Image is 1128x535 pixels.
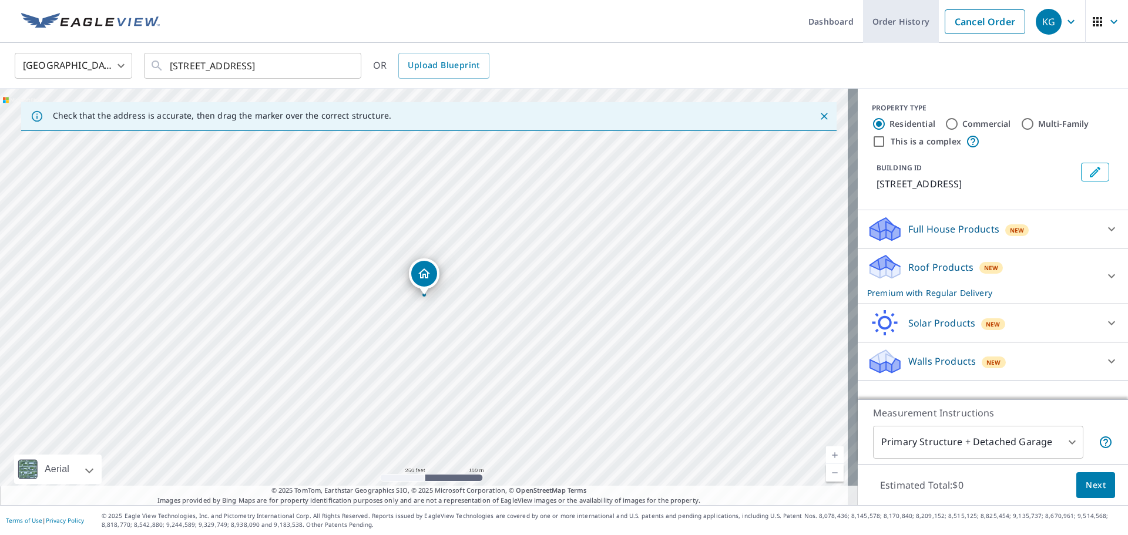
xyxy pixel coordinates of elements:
div: Aerial [14,455,102,484]
span: New [1010,226,1025,235]
span: New [986,358,1001,367]
a: Current Level 17, Zoom Out [826,464,844,482]
span: New [984,263,999,272]
p: [STREET_ADDRESS] [877,177,1076,191]
p: Roof Products [908,260,973,274]
label: Multi-Family [1038,118,1089,130]
p: Full House Products [908,222,999,236]
a: Current Level 17, Zoom In [826,446,844,464]
p: Walls Products [908,354,976,368]
div: Aerial [41,455,73,484]
p: Measurement Instructions [873,406,1113,420]
input: Search by address or latitude-longitude [170,49,337,82]
div: OR [373,53,489,79]
div: Primary Structure + Detached Garage [873,426,1083,459]
p: | [6,517,84,524]
p: Estimated Total: $0 [871,472,973,498]
p: Check that the address is accurate, then drag the marker over the correct structure. [53,110,391,121]
label: This is a complex [891,136,961,147]
a: Cancel Order [945,9,1025,34]
a: Terms of Use [6,516,42,524]
button: Edit building 1 [1081,163,1109,181]
div: KG [1036,9,1062,35]
label: Residential [889,118,935,130]
p: BUILDING ID [877,163,922,173]
p: Solar Products [908,316,975,330]
label: Commercial [962,118,1011,130]
span: Your report will include the primary structure and a detached garage if one exists. [1099,435,1113,449]
div: PROPERTY TYPE [872,103,1114,113]
span: Next [1086,478,1106,493]
div: Walls ProductsNew [867,347,1119,375]
button: Next [1076,472,1115,499]
span: © 2025 TomTom, Earthstar Geographics SIO, © 2025 Microsoft Corporation, © [271,486,587,496]
div: Roof ProductsNewPremium with Regular Delivery [867,253,1119,299]
a: Privacy Policy [46,516,84,524]
p: Premium with Regular Delivery [867,287,1097,299]
p: © 2025 Eagle View Technologies, Inc. and Pictometry International Corp. All Rights Reserved. Repo... [102,512,1122,529]
div: [GEOGRAPHIC_DATA] [15,49,132,82]
a: OpenStreetMap [516,486,565,494]
div: Full House ProductsNew [867,215,1119,243]
button: Close [817,109,832,124]
img: EV Logo [21,13,160,31]
div: Solar ProductsNew [867,309,1119,337]
span: New [986,319,1001,329]
div: Dropped pin, building 1, Residential property, 232 W Wall St Hewitt, TX 76643 [409,258,439,295]
span: Upload Blueprint [408,58,479,73]
a: Terms [568,486,587,494]
a: Upload Blueprint [398,53,489,79]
